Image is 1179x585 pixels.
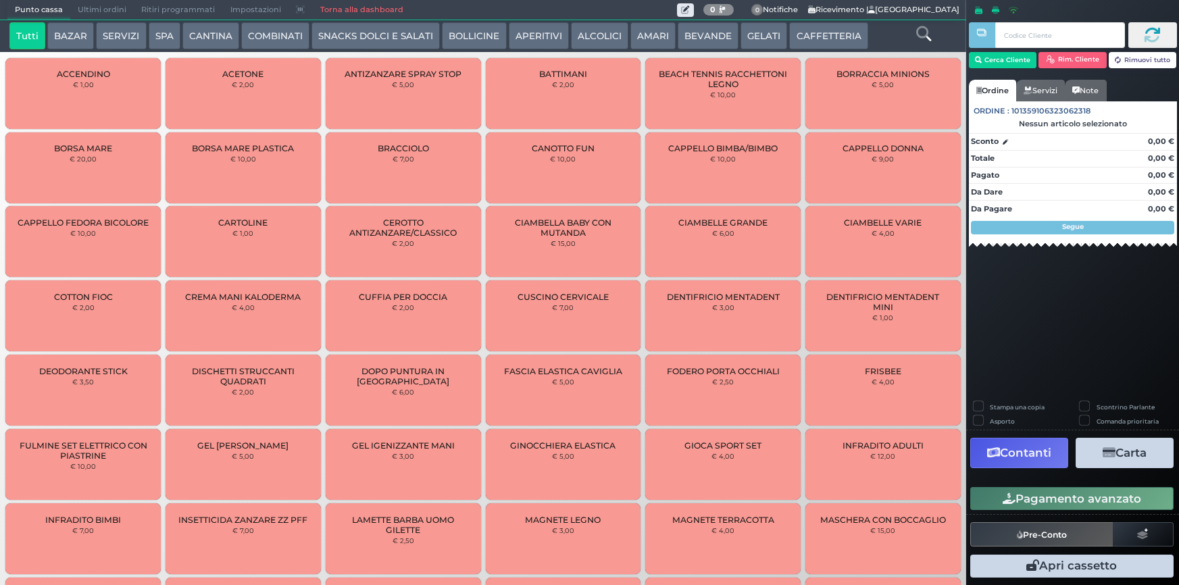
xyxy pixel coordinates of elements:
a: Note [1065,80,1106,101]
span: 0 [751,4,763,16]
span: BORRACCIA MINIONS [836,69,930,79]
small: € 10,00 [70,462,96,470]
small: € 7,00 [232,526,254,534]
span: Ritiri programmati [134,1,222,20]
span: GEL IGENIZZANTE MANI [352,440,455,451]
span: INFRADITO ADULTI [843,440,924,451]
small: € 2,50 [393,536,414,544]
span: COTTON FIOC [54,292,113,302]
span: CUSCINO CERVICALE [518,292,609,302]
button: SERVIZI [96,22,146,49]
small: € 7,00 [393,155,414,163]
button: BEVANDE [678,22,738,49]
strong: Sconto [971,136,999,147]
button: Pre-Conto [970,522,1113,546]
button: ALCOLICI [571,22,628,49]
small: € 4,00 [232,303,255,311]
span: ACETONE [222,69,264,79]
small: € 15,00 [870,526,895,534]
span: Ordine : [974,105,1009,117]
small: € 10,00 [230,155,256,163]
button: Contanti [970,438,1068,468]
span: GINOCCHIERA ELASTICA [510,440,616,451]
span: MAGNETE LEGNO [525,515,601,525]
span: DENTIFRICIO MENTADENT MINI [817,292,949,312]
button: Rimuovi tutto [1109,52,1177,68]
span: INFRADITO BIMBI [45,515,121,525]
span: MAGNETE TERRACOTTA [672,515,774,525]
button: BAZAR [47,22,94,49]
span: BRACCIOLO [378,143,429,153]
small: € 1,00 [73,80,94,88]
span: CARTOLINE [218,218,268,228]
a: Servizi [1016,80,1065,101]
strong: Totale [971,153,995,163]
span: Punto cassa [7,1,70,20]
a: Ordine [969,80,1016,101]
small: € 6,00 [392,388,414,396]
b: 0 [710,5,716,14]
span: BORSA MARE PLASTICA [192,143,294,153]
span: ANTIZANZARE SPRAY STOP [345,69,461,79]
span: MASCHERA CON BOCCAGLIO [820,515,946,525]
span: ACCENDINO [57,69,110,79]
small: € 4,00 [872,378,895,386]
button: CAFFETTERIA [789,22,868,49]
span: DOPO PUNTURA IN [GEOGRAPHIC_DATA] [337,366,470,386]
small: € 20,00 [70,155,97,163]
strong: 0,00 € [1148,153,1174,163]
span: LAMETTE BARBA UOMO GILETTE [337,515,470,535]
small: € 3,00 [552,526,574,534]
span: GEL [PERSON_NAME] [197,440,289,451]
button: Cerca Cliente [969,52,1037,68]
small: € 4,00 [711,526,734,534]
strong: Da Pagare [971,204,1012,213]
input: Codice Cliente [995,22,1124,48]
label: Asporto [990,417,1015,426]
button: GELATI [741,22,787,49]
small: € 10,00 [550,155,576,163]
small: € 7,00 [72,526,94,534]
span: FODERO PORTA OCCHIALI [667,366,780,376]
strong: 0,00 € [1148,136,1174,146]
small: € 2,00 [552,80,574,88]
span: FRISBEE [865,366,901,376]
button: AMARI [630,22,676,49]
small: € 6,00 [712,229,734,237]
small: € 5,00 [552,378,574,386]
span: INSETTICIDA ZANZARE ZZ PFF [178,515,307,525]
small: € 2,00 [392,239,414,247]
small: € 9,00 [872,155,894,163]
strong: Pagato [971,170,999,180]
span: DISCHETTI STRUCCANTI QUADRATI [177,366,309,386]
strong: 0,00 € [1148,170,1174,180]
small: € 2,00 [232,388,254,396]
small: € 5,00 [392,80,414,88]
span: CAPPELLO BIMBA/BIMBO [668,143,778,153]
span: DENTIFRICIO MENTADENT [667,292,780,302]
small: € 12,00 [870,452,895,460]
small: € 5,00 [552,452,574,460]
span: FULMINE SET ELETTRICO CON PIASTRINE [17,440,149,461]
span: Impostazioni [223,1,289,20]
strong: Da Dare [971,187,1003,197]
span: BEACH TENNIS RACCHETTONI LEGNO [657,69,789,89]
span: Ultimi ordini [70,1,134,20]
span: CIAMBELLE GRANDE [678,218,768,228]
button: Apri cassetto [970,555,1174,578]
small: € 5,00 [232,452,254,460]
button: SPA [149,22,180,49]
span: CAPPELLO DONNA [843,143,924,153]
span: BORSA MARE [54,143,112,153]
small: € 2,00 [232,80,254,88]
span: CEROTTO ANTIZANZARE/CLASSICO [337,218,470,238]
button: SNACKS DOLCI E SALATI [311,22,440,49]
span: CREMA MANI KALODERMA [185,292,301,302]
small: € 3,00 [392,452,414,460]
small: € 5,00 [872,80,894,88]
button: Carta [1076,438,1174,468]
button: CANTINA [182,22,239,49]
small: € 4,00 [711,452,734,460]
small: € 1,00 [232,229,253,237]
label: Scontrino Parlante [1097,403,1155,411]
